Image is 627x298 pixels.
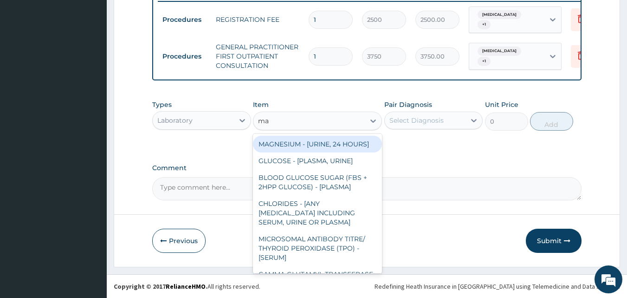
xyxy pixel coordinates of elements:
[375,282,620,291] div: Redefining Heath Insurance in [GEOGRAPHIC_DATA] using Telemedicine and Data Science!
[253,231,382,266] div: MICROSOMAL ANTIBODY TITRE/ THYROID PEROXIDASE (TPO) - [SERUM]
[478,46,521,56] span: [MEDICAL_DATA]
[478,57,491,66] span: + 1
[384,100,432,109] label: Pair Diagnosis
[211,10,304,29] td: REGISTRATION FEE
[157,116,193,125] div: Laboratory
[158,11,211,28] td: Procedures
[389,116,444,125] div: Select Diagnosis
[253,195,382,231] div: CHLORIDES - [ANY [MEDICAL_DATA] INCLUDING SERUM, URINE OR PLASMA]
[478,20,491,29] span: + 1
[478,10,521,20] span: [MEDICAL_DATA]
[54,90,128,184] span: We're online!
[253,266,382,292] div: GAMMA GLUTAMYL TRANSFERASE (GGT)
[48,52,156,64] div: Chat with us now
[253,152,382,169] div: GLUCOSE - [PLASMA, URINE]
[158,48,211,65] td: Procedures
[152,5,175,27] div: Minimize live chat window
[485,100,518,109] label: Unit Price
[526,229,582,253] button: Submit
[166,282,206,291] a: RelianceHMO
[253,169,382,195] div: BLOOD GLUCOSE SUGAR (FBS + 2HPP GLUCOSE) - [PLASMA]
[253,136,382,152] div: MAGNESIUM - [URINE, 24 HOURS]
[5,199,177,232] textarea: Type your message and hit 'Enter'
[152,164,582,172] label: Comment
[152,101,172,109] label: Types
[530,112,573,131] button: Add
[114,282,207,291] strong: Copyright © 2017 .
[17,46,38,70] img: d_794563401_company_1708531726252_794563401
[253,100,269,109] label: Item
[152,229,206,253] button: Previous
[211,38,304,75] td: GENERAL PRACTITIONER FIRST OUTPATIENT CONSULTATION
[107,274,627,298] footer: All rights reserved.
